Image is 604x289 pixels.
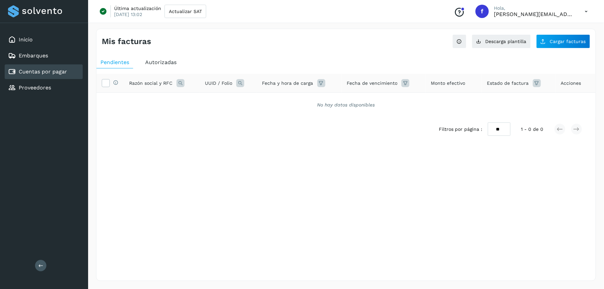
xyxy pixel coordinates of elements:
[102,37,151,46] h4: Mis facturas
[431,80,465,87] span: Monto efectivo
[486,39,527,44] span: Descarga plantilla
[5,32,83,47] div: Inicio
[129,80,173,87] span: Razón social y RFC
[262,80,313,87] span: Fecha y hora de carga
[487,80,529,87] span: Estado de factura
[347,80,397,87] span: Fecha de vencimiento
[105,101,587,108] div: No hay datos disponibles
[5,48,83,63] div: Embarques
[205,80,232,87] span: UUID / Folio
[165,5,206,18] button: Actualizar SAT
[521,126,544,133] span: 1 - 0 de 0
[114,11,142,17] p: [DATE] 13:02
[561,80,581,87] span: Acciones
[550,39,586,44] span: Cargar facturas
[5,80,83,95] div: Proveedores
[145,59,177,65] span: Autorizadas
[5,64,83,79] div: Cuentas por pagar
[100,59,129,65] span: Pendientes
[19,68,67,75] a: Cuentas por pagar
[114,5,161,11] p: Última actualización
[494,5,574,11] p: Hola,
[19,52,48,59] a: Embarques
[536,34,590,48] button: Cargar facturas
[19,84,51,91] a: Proveedores
[439,126,483,133] span: Filtros por página :
[169,9,202,14] span: Actualizar SAT
[472,34,531,48] button: Descarga plantilla
[19,36,33,43] a: Inicio
[494,11,574,17] p: fredy.luna@gmi.com.mx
